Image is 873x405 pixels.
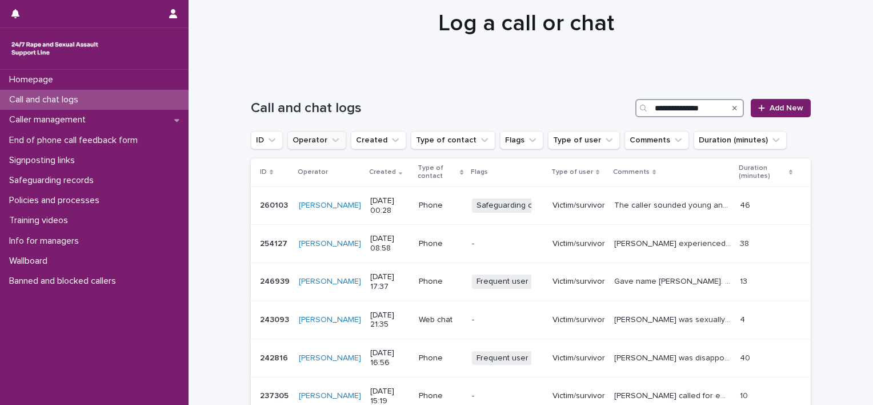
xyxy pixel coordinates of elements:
[552,315,605,325] p: Victim/survivor
[251,339,811,378] tr: 242816242816 [PERSON_NAME] [DATE] 16:56PhoneFrequent userVictim/survivor[PERSON_NAME] was disappo...
[299,354,361,363] a: [PERSON_NAME]
[614,351,733,363] p: Abbie was disappointed she was unable to give blood again- giving blood makes her feel real; upse...
[260,351,290,363] p: 242816
[251,131,283,149] button: ID
[500,131,543,149] button: Flags
[614,275,733,287] p: Gave name Bryony. Disclosed rape and sexual abuse perpetrated by sister, a police man, a neighbou...
[614,389,733,401] p: Janet called for emotional support and advice. She was sexually abused by her Uncle as a child as...
[418,162,457,183] p: Type of contact
[5,114,95,125] p: Caller management
[370,234,410,253] p: [DATE] 08:58
[5,74,62,85] p: Homepage
[260,198,290,211] p: 260103
[9,37,101,60] img: rhQMoQhaT3yELyF149Cw
[740,275,750,287] p: 13
[740,237,751,249] p: 38
[694,131,787,149] button: Duration (minutes)
[411,131,495,149] button: Type of contact
[552,239,605,249] p: Victim/survivor
[299,239,361,249] a: [PERSON_NAME]
[751,99,811,117] a: Add New
[552,354,605,363] p: Victim/survivor
[740,313,747,325] p: 4
[740,198,752,211] p: 46
[299,315,361,325] a: [PERSON_NAME]
[370,311,410,330] p: [DATE] 21:35
[5,276,125,287] p: Banned and blocked callers
[419,239,462,249] p: Phone
[260,313,291,325] p: 243093
[251,225,811,263] tr: 254127254127 [PERSON_NAME] [DATE] 08:58Phone-Victim/survivor[PERSON_NAME] experienced CSA by fath...
[614,237,733,249] p: Clancy experienced CSA by father and his paedophile friend. Emotional support given as she shared...
[260,166,267,178] p: ID
[740,351,752,363] p: 40
[5,236,88,247] p: Info for managers
[287,131,346,149] button: Operator
[298,166,328,178] p: Operator
[260,275,292,287] p: 246939
[419,315,462,325] p: Web chat
[739,162,786,183] p: Duration (minutes)
[251,263,811,301] tr: 246939246939 [PERSON_NAME] [DATE] 17:37PhoneFrequent userVictim/survivorGave name [PERSON_NAME]. ...
[299,201,361,211] a: [PERSON_NAME]
[351,131,406,149] button: Created
[5,195,109,206] p: Policies and processes
[5,256,57,267] p: Wallboard
[472,351,533,366] span: Frequent user
[419,201,462,211] p: Phone
[472,239,543,249] p: -
[260,237,290,249] p: 254127
[548,131,620,149] button: Type of user
[624,131,689,149] button: Comments
[472,275,533,289] span: Frequent user
[260,389,291,401] p: 237305
[370,196,410,216] p: [DATE] 00:28
[635,99,744,117] input: Search
[370,348,410,368] p: [DATE] 16:56
[552,391,605,401] p: Victim/survivor
[5,175,103,186] p: Safeguarding records
[740,389,750,401] p: 10
[552,277,605,287] p: Victim/survivor
[370,272,410,292] p: [DATE] 17:37
[246,10,806,37] h1: Log a call or chat
[419,391,462,401] p: Phone
[770,104,803,112] span: Add New
[614,198,733,211] p: The caller sounded young and spoke with a London accent. He uses the word "Ok" a lot. He might gi...
[5,215,77,226] p: Training videos
[5,135,147,146] p: End of phone call feedback form
[614,313,733,325] p: Chatter William was sexually trafficked by a paedophile ring and he wants legal support to deal w...
[299,277,361,287] a: [PERSON_NAME]
[472,198,563,213] span: Safeguarding concern
[5,94,87,105] p: Call and chat logs
[299,391,361,401] a: [PERSON_NAME]
[419,354,462,363] p: Phone
[552,201,605,211] p: Victim/survivor
[472,391,543,401] p: -
[551,166,593,178] p: Type of user
[613,166,650,178] p: Comments
[5,155,84,166] p: Signposting links
[251,100,631,117] h1: Call and chat logs
[251,186,811,225] tr: 260103260103 [PERSON_NAME] [DATE] 00:28PhoneSafeguarding concernVictim/survivorThe caller sounded...
[472,315,543,325] p: -
[471,166,488,178] p: Flags
[251,301,811,339] tr: 243093243093 [PERSON_NAME] [DATE] 21:35Web chat-Victim/survivor[PERSON_NAME] was sexually traffic...
[369,166,396,178] p: Created
[419,277,462,287] p: Phone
